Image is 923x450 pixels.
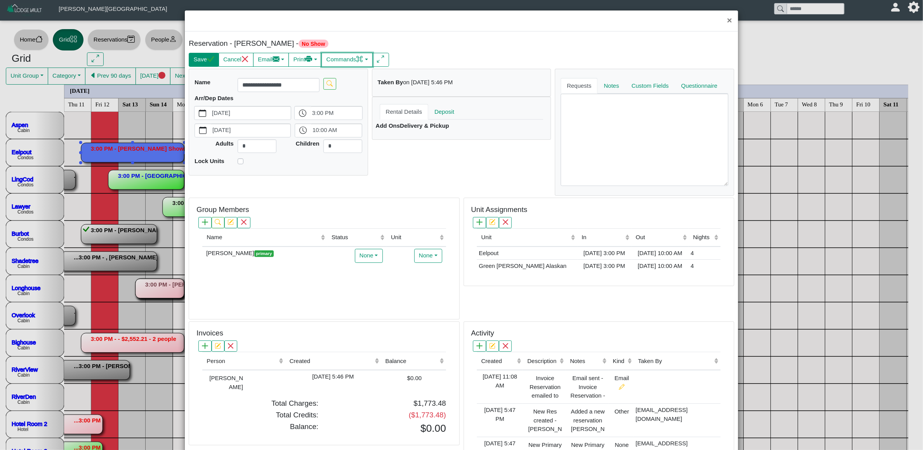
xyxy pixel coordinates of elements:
[196,205,249,214] h5: Group Members
[481,233,569,242] div: Unit
[693,233,713,242] div: Nights
[204,249,325,258] div: [PERSON_NAME]
[290,357,373,366] div: Created
[486,217,499,228] button: pencil square
[489,343,495,349] svg: pencil square
[204,372,243,391] div: [PERSON_NAME]
[299,109,306,117] svg: clock
[207,357,277,366] div: Person
[289,53,322,67] button: Printprinter fill
[481,357,515,366] div: Created
[199,127,207,134] svg: calendar
[273,56,280,63] svg: envelope fill
[356,56,363,63] svg: command
[568,372,607,401] div: Email sent - Invoice Reservation - [GEOGRAPHIC_DATA] Invoice Reservation
[202,343,208,349] svg: plus
[610,372,632,391] div: Email
[610,406,632,416] div: Other
[385,357,438,366] div: Balance
[287,372,379,381] div: [DATE] 5:46 PM
[224,217,237,228] button: pencil square
[305,56,313,63] svg: printer fill
[689,260,721,273] td: 4
[486,341,499,352] button: pencil square
[237,217,250,228] button: x
[633,262,687,271] div: [DATE] 10:00 AM
[579,262,629,271] div: [DATE] 3:00 PM
[403,79,453,85] i: on [DATE] 5:46 PM
[212,217,224,228] button: search
[636,233,680,242] div: Out
[634,404,721,437] td: [EMAIL_ADDRESS][DOMAIN_NAME]
[721,10,738,31] button: Close
[195,106,210,120] button: calendar
[212,341,224,352] button: pencil square
[355,249,383,263] button: None
[207,56,214,63] svg: check
[477,260,577,273] td: Green [PERSON_NAME] Alaskan
[479,372,521,390] div: [DATE] 11:08 AM
[471,329,494,338] h5: Activity
[195,95,233,101] b: Arr/Dep Dates
[195,124,211,137] button: calendar
[330,399,446,408] h5: $1,773.48
[210,106,291,120] label: [DATE]
[330,422,446,435] h3: $0.00
[598,78,625,94] a: Notes
[311,106,362,120] label: 3:00 PM
[228,219,234,225] svg: pencil square
[499,341,512,352] button: x
[476,343,483,349] svg: plus
[383,372,422,383] div: $0.00
[570,357,600,366] div: Notes
[295,124,311,137] button: clock
[202,411,318,420] h5: Total Credits:
[189,53,219,67] button: Savecheck
[377,56,384,63] svg: arrows angle expand
[380,104,428,120] a: Rental Details
[198,341,211,352] button: plus
[295,106,311,120] button: clock
[613,357,626,366] div: Kind
[215,343,221,349] svg: pencil square
[195,158,224,164] b: Lock Units
[400,122,449,129] b: Delivery & Pickup
[196,329,223,338] h5: Invoices
[219,53,254,67] button: Cancelx
[633,249,687,258] div: [DATE] 10:00 AM
[372,53,389,67] button: arrows angle expand
[568,406,607,435] div: Added a new reservation [PERSON_NAME] arriving [DATE][DATE] for 3 nights
[473,341,486,352] button: plus
[216,140,234,147] b: Adults
[579,249,629,258] div: [DATE] 3:00 PM
[215,219,221,225] svg: search
[499,217,512,228] button: x
[476,219,483,225] svg: plus
[378,79,403,85] b: Taken By
[414,249,442,263] button: None
[296,140,320,147] b: Children
[242,56,249,63] svg: x
[489,219,495,225] svg: pencil square
[241,219,247,225] svg: x
[327,80,333,87] svg: search
[626,78,675,94] a: Custom Fields
[582,233,623,242] div: In
[202,219,208,225] svg: plus
[471,205,527,214] h5: Unit Assignments
[619,384,625,390] svg: pencil
[253,53,289,67] button: Emailenvelope fill
[198,217,211,228] button: plus
[322,53,373,67] button: Commandscommand
[299,127,307,134] svg: clock
[689,247,721,260] td: 4
[525,372,564,401] div: Invoice Reservation emailed to guest
[675,78,723,94] a: Questionnaire
[202,422,318,431] h5: Balance:
[207,233,319,242] div: Name
[610,439,632,450] div: None
[323,78,336,89] button: search
[195,79,210,85] b: Name
[502,343,509,349] svg: x
[428,104,461,120] a: Deposit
